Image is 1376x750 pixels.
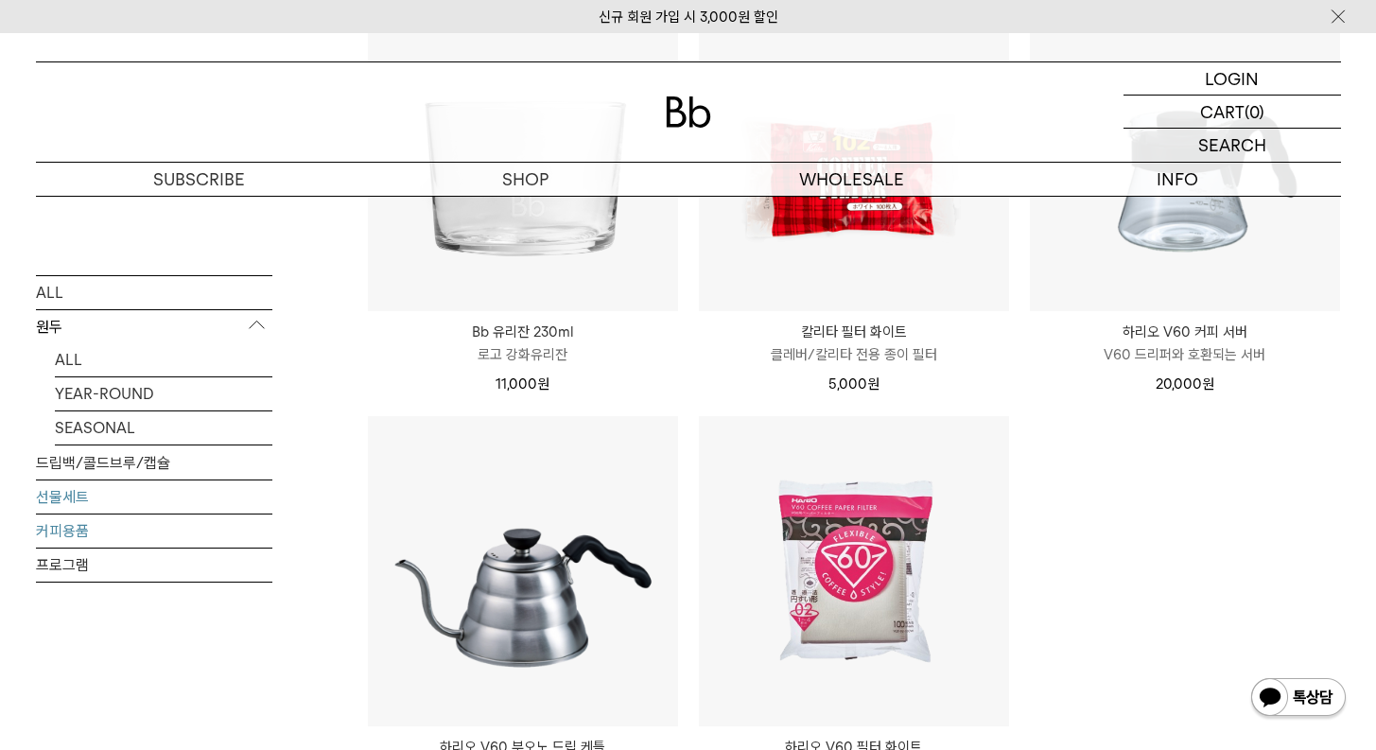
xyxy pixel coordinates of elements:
[867,375,880,392] span: 원
[1030,321,1340,343] p: 하리오 V60 커피 서버
[368,321,678,366] a: Bb 유리잔 230ml 로고 강화유리잔
[55,410,272,444] a: SEASONAL
[699,416,1009,726] img: 하리오 V60 필터 화이트
[55,342,272,375] a: ALL
[36,548,272,581] a: 프로그램
[1198,129,1266,162] p: SEARCH
[699,321,1009,343] p: 칼리타 필터 화이트
[1249,676,1348,722] img: 카카오톡 채널 1:1 채팅 버튼
[1123,62,1341,96] a: LOGIN
[36,309,272,343] p: 원두
[36,480,272,513] a: 선물세트
[55,376,272,410] a: YEAR-ROUND
[688,163,1015,196] p: WHOLESALE
[1202,375,1214,392] span: 원
[1200,96,1245,128] p: CART
[368,343,678,366] p: 로고 강화유리잔
[537,375,549,392] span: 원
[699,343,1009,366] p: 클레버/칼리타 전용 종이 필터
[368,321,678,343] p: Bb 유리잔 230ml
[362,163,688,196] a: SHOP
[36,445,272,479] a: 드립백/콜드브루/캡슐
[828,375,880,392] span: 5,000
[1030,343,1340,366] p: V60 드리퍼와 호환되는 서버
[1245,96,1264,128] p: (0)
[599,9,778,26] a: 신규 회원 가입 시 3,000원 할인
[36,514,272,547] a: 커피용품
[36,163,362,196] a: SUBSCRIBE
[1205,62,1259,95] p: LOGIN
[699,321,1009,366] a: 칼리타 필터 화이트 클레버/칼리타 전용 종이 필터
[1156,375,1214,392] span: 20,000
[1030,321,1340,366] a: 하리오 V60 커피 서버 V60 드리퍼와 호환되는 서버
[368,416,678,726] img: 하리오 V60 부오노 드립 케틀
[36,275,272,308] a: ALL
[1123,96,1341,129] a: CART (0)
[666,96,711,128] img: 로고
[1015,163,1341,196] p: INFO
[496,375,549,392] span: 11,000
